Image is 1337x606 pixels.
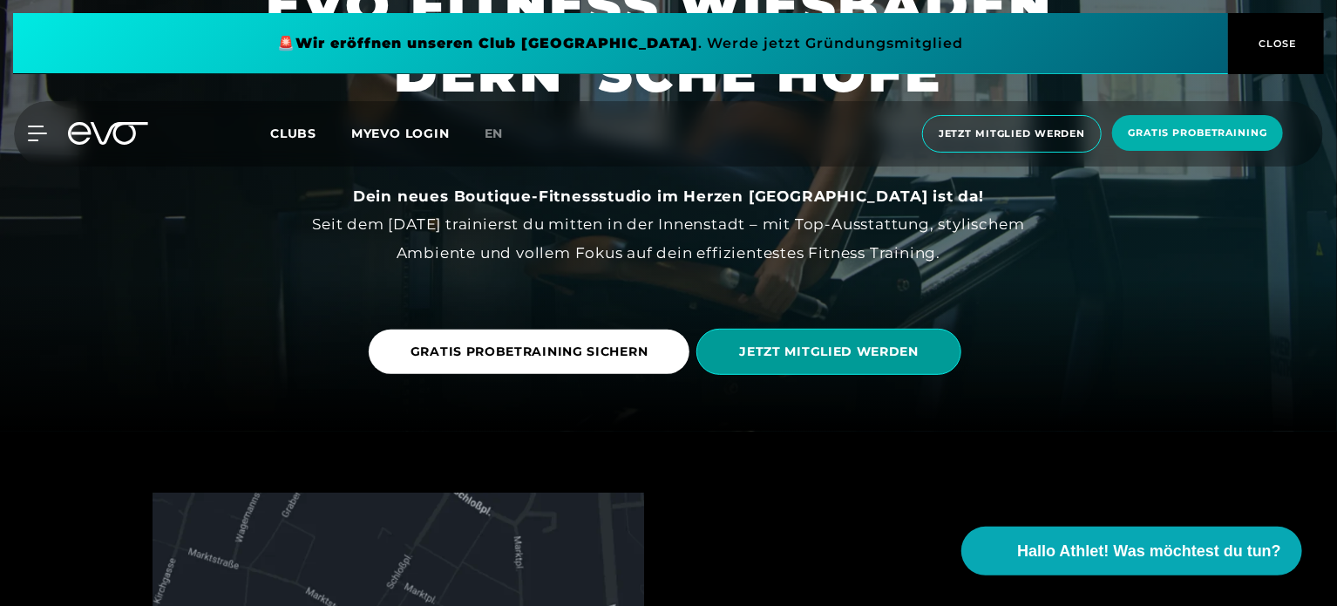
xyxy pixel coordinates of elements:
span: Jetzt Mitglied werden [939,126,1085,141]
span: GRATIS PROBETRAINING SICHERN [411,343,648,361]
a: en [485,124,525,144]
a: Jetzt Mitglied werden [917,115,1107,153]
a: Gratis Probetraining [1107,115,1288,153]
strong: Dein neues Boutique-Fitnessstudio im Herzen [GEOGRAPHIC_DATA] ist da! [353,187,984,205]
a: Clubs [270,125,351,141]
a: GRATIS PROBETRAINING SICHERN [369,330,690,374]
span: Clubs [270,126,316,141]
span: Hallo Athlet! Was möchtest du tun? [1017,540,1281,563]
button: Hallo Athlet! Was möchtest du tun? [961,527,1302,575]
span: en [485,126,504,141]
span: CLOSE [1255,36,1298,51]
span: JETZT MITGLIED WERDEN [739,343,919,361]
div: Seit dem [DATE] trainierst du mitten in der Innenstadt – mit Top-Ausstattung, stylischem Ambiente... [276,182,1061,267]
a: MYEVO LOGIN [351,126,450,141]
a: JETZT MITGLIED WERDEN [696,316,968,388]
button: CLOSE [1228,13,1324,74]
span: Gratis Probetraining [1128,126,1267,140]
